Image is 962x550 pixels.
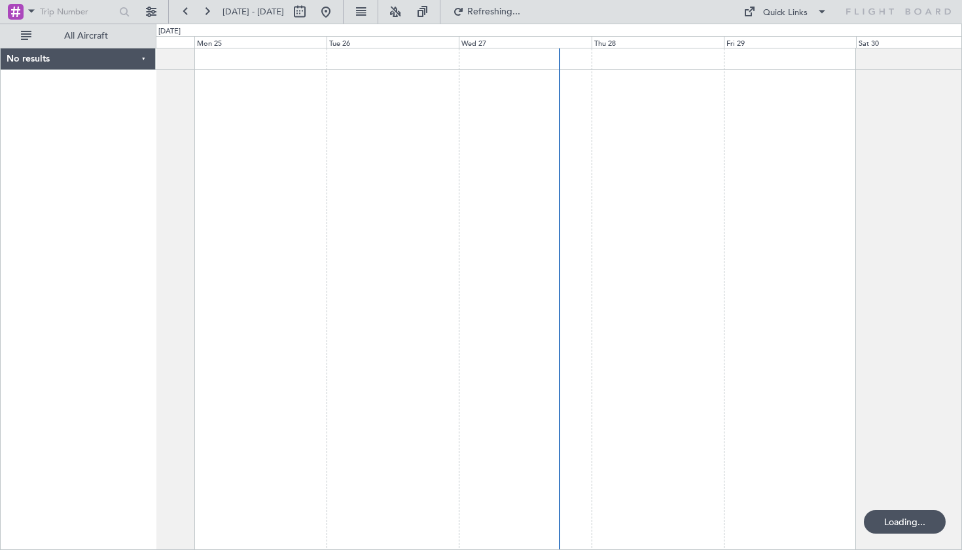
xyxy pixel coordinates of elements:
div: Tue 26 [327,36,459,48]
button: Refreshing... [447,1,526,22]
div: Mon 25 [194,36,327,48]
div: [DATE] [158,26,181,37]
div: Wed 27 [459,36,591,48]
div: Thu 28 [592,36,724,48]
span: [DATE] - [DATE] [223,6,284,18]
div: Loading... [864,510,946,534]
span: Refreshing... [467,7,522,16]
button: All Aircraft [14,26,142,46]
button: Quick Links [737,1,834,22]
input: Trip Number [40,2,115,22]
div: Quick Links [763,7,808,20]
span: All Aircraft [34,31,138,41]
div: Fri 29 [724,36,856,48]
